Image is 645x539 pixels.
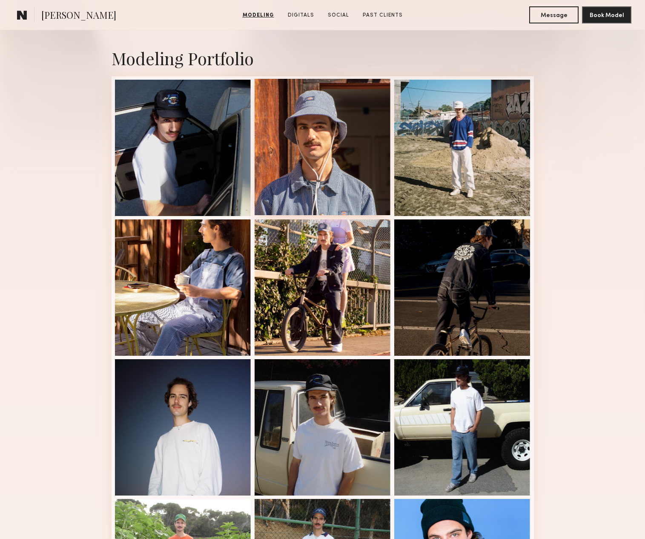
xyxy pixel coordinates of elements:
a: Modeling [239,12,278,19]
span: [PERSON_NAME] [41,9,116,23]
a: Past Clients [359,12,406,19]
button: Message [529,6,579,23]
button: Book Model [582,6,631,23]
a: Book Model [582,11,631,18]
a: Digitals [284,12,318,19]
a: Social [324,12,353,19]
div: Modeling Portfolio [112,47,534,69]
